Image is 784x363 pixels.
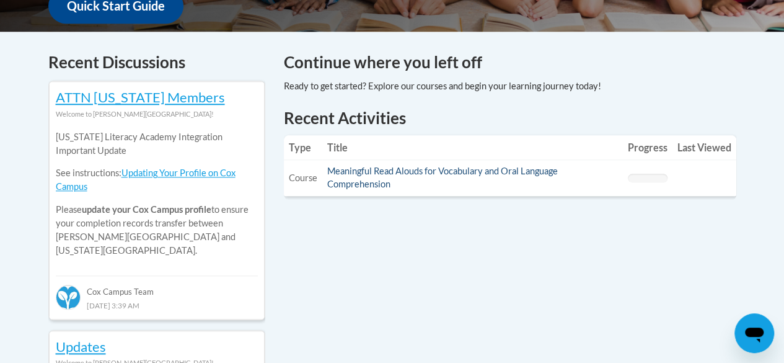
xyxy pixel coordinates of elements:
th: Title [322,135,623,160]
p: See instructions: [56,166,258,194]
img: Cox Campus Team [56,285,81,310]
span: Course [289,173,317,183]
div: Please to ensure your completion records transfer between [PERSON_NAME][GEOGRAPHIC_DATA] and [US_... [56,121,258,267]
a: Updating Your Profile on Cox Campus [56,168,236,192]
div: [DATE] 3:39 AM [56,298,258,312]
a: ATTN [US_STATE] Members [56,89,225,105]
h4: Recent Discussions [48,50,265,74]
th: Type [284,135,322,160]
b: update your Cox Campus profile [82,204,211,215]
h4: Continue where you left off [284,50,736,74]
th: Progress [623,135,672,160]
h1: Recent Activities [284,107,736,129]
div: Cox Campus Team [56,276,258,298]
p: [US_STATE] Literacy Academy Integration Important Update [56,130,258,158]
a: Updates [56,338,106,355]
a: Meaningful Read Alouds for Vocabulary and Oral Language Comprehension [327,166,558,189]
div: Welcome to [PERSON_NAME][GEOGRAPHIC_DATA]! [56,107,258,121]
iframe: Button to launch messaging window [734,313,774,353]
th: Last Viewed [672,135,736,160]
